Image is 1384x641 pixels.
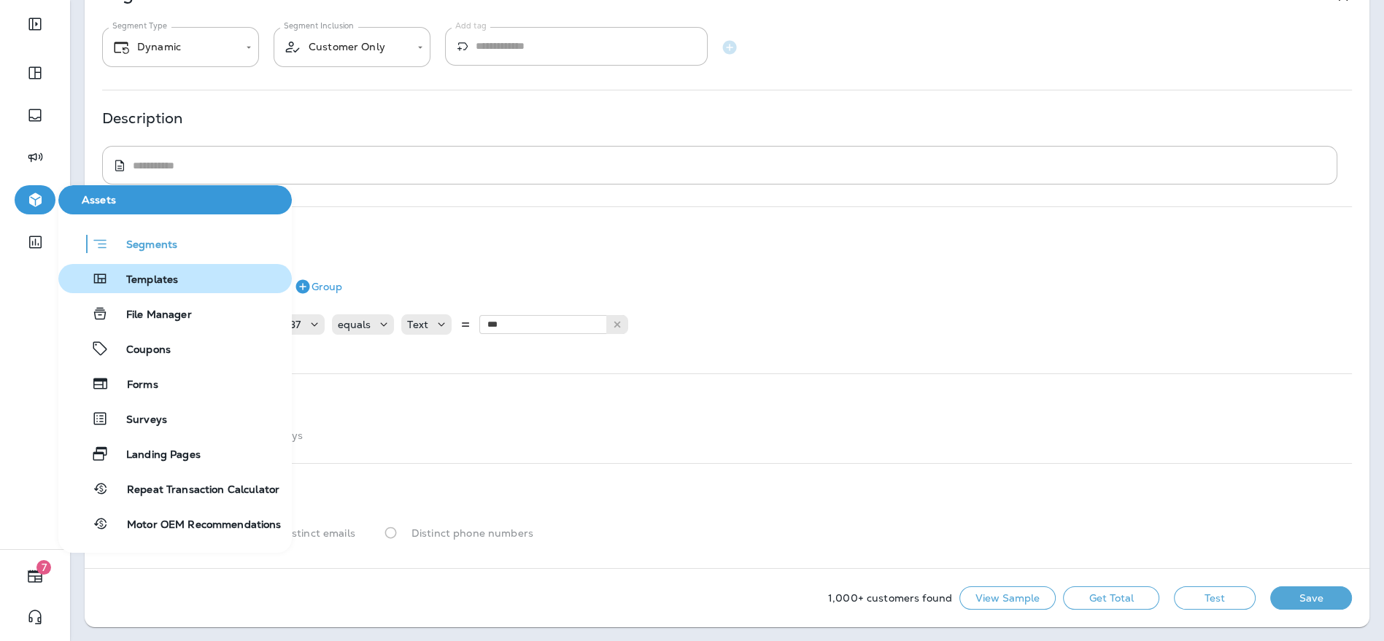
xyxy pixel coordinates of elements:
span: Landing Pages [109,448,201,462]
button: Repeat Transaction Calculator [58,474,292,503]
button: Motor OEM Recommendations [58,509,292,538]
label: Add tag [455,20,487,31]
p: 1,000+ customers found [828,592,952,604]
span: Motor OEM Recommendations [109,518,282,532]
button: Segments [58,229,292,258]
button: File Manager [58,299,292,328]
span: Surveys [109,413,167,427]
div: Customer Only [284,38,407,56]
button: Assets [58,185,292,214]
button: Coupons [58,334,292,363]
p: Distinct phone numbers [411,527,533,539]
span: Repeat Transaction Calculator [109,483,279,497]
p: equals [338,319,371,330]
button: Templates [58,264,292,293]
p: Text [407,319,428,330]
p: Description [102,112,183,124]
p: Last Location I87 [216,319,301,330]
span: Coupons [109,343,171,357]
button: Save [1270,586,1352,610]
button: View Sample [959,586,1056,610]
button: Expand Sidebar [15,9,55,39]
span: Segments [109,238,177,253]
div: Dynamic [112,39,236,56]
span: Assets [64,194,286,206]
button: Landing Pages [58,439,292,468]
label: Segment Type [112,20,167,31]
p: Distinct emails [282,527,355,539]
button: Get Total [1063,586,1159,610]
span: Templates [109,273,178,287]
p: Not triggered or edited by any journeys [102,430,1352,441]
span: File Manager [109,308,192,322]
button: Surveys [58,404,292,433]
label: Segment Inclusion [284,20,354,31]
span: 7 [36,560,51,575]
button: Test [1174,586,1256,610]
span: Forms [109,378,158,392]
button: Forms [58,369,292,398]
button: Group [288,275,348,298]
